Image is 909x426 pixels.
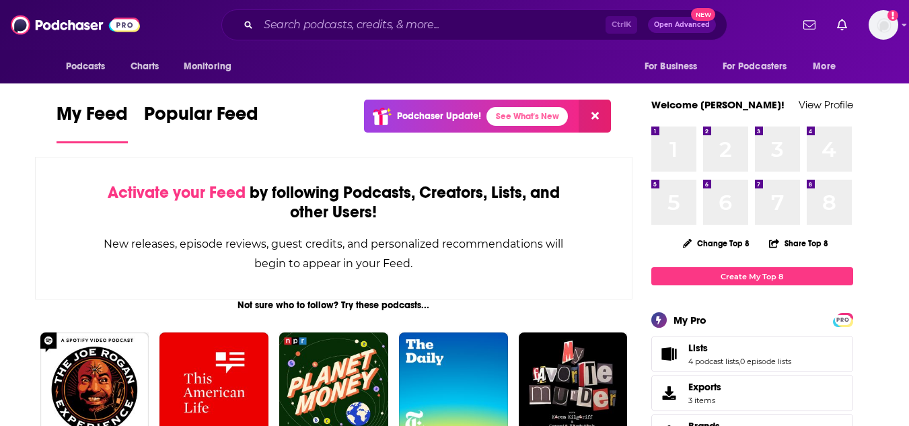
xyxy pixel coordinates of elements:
[397,110,481,122] p: Podchaser Update!
[869,10,898,40] img: User Profile
[688,342,791,354] a: Lists
[675,235,758,252] button: Change Top 8
[57,102,128,133] span: My Feed
[688,381,721,393] span: Exports
[144,102,258,143] a: Popular Feed
[688,357,739,366] a: 4 podcast lists
[674,314,706,326] div: My Pro
[887,10,898,21] svg: Add a profile image
[486,107,568,126] a: See What's New
[656,345,683,363] a: Lists
[11,12,140,38] img: Podchaser - Follow, Share and Rate Podcasts
[606,16,637,34] span: Ctrl K
[258,14,606,36] input: Search podcasts, credits, & more...
[221,9,727,40] div: Search podcasts, credits, & more...
[869,10,898,40] span: Logged in as MattieVG
[108,182,246,203] span: Activate your Feed
[651,336,853,372] span: Lists
[832,13,852,36] a: Show notifications dropdown
[184,57,231,76] span: Monitoring
[798,13,821,36] a: Show notifications dropdown
[739,357,740,366] span: ,
[651,98,785,111] a: Welcome [PERSON_NAME]!
[651,375,853,411] a: Exports
[57,54,123,79] button: open menu
[869,10,898,40] button: Show profile menu
[803,54,852,79] button: open menu
[103,183,565,222] div: by following Podcasts, Creators, Lists, and other Users!
[651,267,853,285] a: Create My Top 8
[66,57,106,76] span: Podcasts
[645,57,698,76] span: For Business
[835,314,851,324] a: PRO
[723,57,787,76] span: For Podcasters
[654,22,710,28] span: Open Advanced
[813,57,836,76] span: More
[688,396,721,405] span: 3 items
[799,98,853,111] a: View Profile
[688,342,708,354] span: Lists
[714,54,807,79] button: open menu
[656,384,683,402] span: Exports
[768,230,829,256] button: Share Top 8
[635,54,715,79] button: open menu
[740,357,791,366] a: 0 episode lists
[691,8,715,21] span: New
[122,54,168,79] a: Charts
[648,17,716,33] button: Open AdvancedNew
[103,234,565,273] div: New releases, episode reviews, guest credits, and personalized recommendations will begin to appe...
[35,299,633,311] div: Not sure who to follow? Try these podcasts...
[835,315,851,325] span: PRO
[144,102,258,133] span: Popular Feed
[131,57,159,76] span: Charts
[174,54,249,79] button: open menu
[57,102,128,143] a: My Feed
